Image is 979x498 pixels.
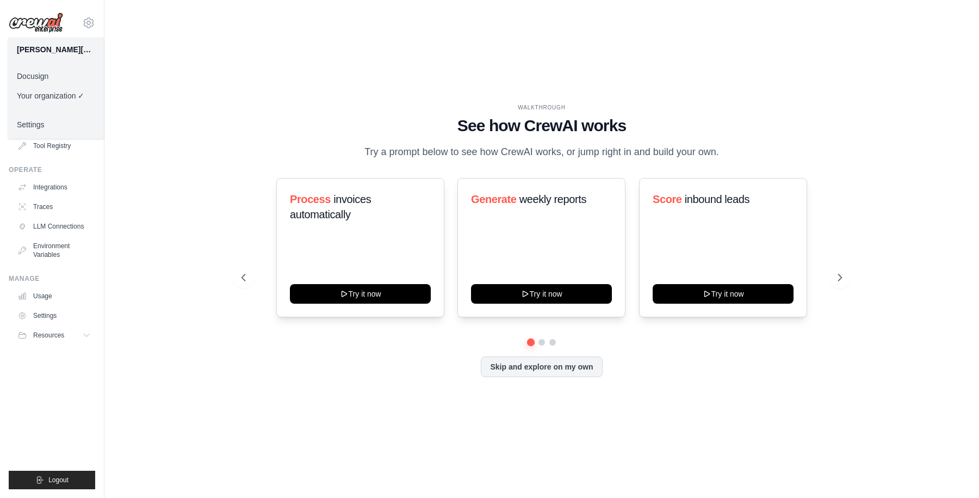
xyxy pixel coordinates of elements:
[653,284,794,304] button: Try it now
[17,44,95,55] div: [PERSON_NAME][EMAIL_ADDRESS][PERSON_NAME][DOMAIN_NAME]
[13,307,95,324] a: Settings
[8,115,104,134] a: Settings
[359,144,724,160] p: Try a prompt below to see how CrewAI works, or jump right in and build your own.
[48,476,69,484] span: Logout
[13,327,95,344] button: Resources
[13,237,95,263] a: Environment Variables
[290,284,431,304] button: Try it now
[519,193,586,205] span: weekly reports
[684,193,749,205] span: inbound leads
[33,331,64,340] span: Resources
[241,103,842,112] div: WALKTHROUGH
[8,66,104,86] a: Docusign
[925,446,979,498] iframe: Chat Widget
[13,179,95,196] a: Integrations
[471,193,517,205] span: Generate
[9,471,95,489] button: Logout
[290,193,331,205] span: Process
[8,86,104,106] a: Your organization ✓
[13,198,95,216] a: Traces
[9,13,63,33] img: Logo
[471,284,612,304] button: Try it now
[13,137,95,155] a: Tool Registry
[481,356,602,377] button: Skip and explore on my own
[13,218,95,235] a: LLM Connections
[9,165,95,174] div: Operate
[241,116,842,136] h1: See how CrewAI works
[290,193,371,220] span: invoices automatically
[653,193,682,205] span: Score
[9,274,95,283] div: Manage
[13,287,95,305] a: Usage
